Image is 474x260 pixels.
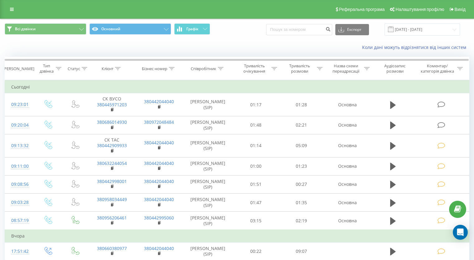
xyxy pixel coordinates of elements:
[183,93,233,116] td: [PERSON_NAME] (SIP)
[239,63,270,74] div: Тривалість очікування
[186,27,199,31] span: Графік
[183,175,233,193] td: [PERSON_NAME] (SIP)
[183,157,233,175] td: [PERSON_NAME] (SIP)
[324,194,371,212] td: Основна
[183,116,233,134] td: [PERSON_NAME] (SIP)
[97,160,127,166] a: 380632244054
[144,178,174,184] a: 380442044040
[233,116,279,134] td: 01:48
[39,63,54,74] div: Тип дзвінка
[11,119,28,131] div: 09:20:04
[11,178,28,190] div: 09:08:56
[144,245,174,251] a: 380442044040
[97,196,127,202] a: 380958034449
[324,157,371,175] td: Основна
[11,99,28,111] div: 09:23:01
[324,212,371,230] td: Основна
[142,66,167,71] div: Бізнес номер
[233,175,279,193] td: 01:51
[339,7,385,12] span: Реферальна програма
[88,134,135,157] td: СК ТАС
[362,44,469,50] a: Коли дані можуть відрізнятися вiд інших систем
[324,175,371,193] td: Основна
[183,212,233,230] td: [PERSON_NAME] (SIP)
[377,63,413,74] div: Аудіозапис розмови
[97,142,127,148] a: 380442909933
[97,102,127,108] a: 380445971203
[15,26,36,31] span: Всі дзвінки
[324,116,371,134] td: Основна
[233,194,279,212] td: 01:47
[419,63,456,74] div: Коментар/категорія дзвінка
[11,245,28,258] div: 17:51:42
[144,140,174,146] a: 380442044040
[453,225,468,240] div: Open Intercom Messenger
[97,245,127,251] a: 380660380977
[97,119,127,125] a: 380686014930
[11,214,28,227] div: 08:57:19
[183,194,233,212] td: [PERSON_NAME] (SIP)
[324,93,371,116] td: Основна
[5,230,469,242] td: Вчора
[191,66,216,71] div: Співробітник
[68,66,80,71] div: Статус
[11,140,28,152] div: 09:13:32
[144,119,174,125] a: 380972048484
[279,194,324,212] td: 01:35
[279,134,324,157] td: 05:09
[183,134,233,157] td: [PERSON_NAME] (SIP)
[102,66,113,71] div: Клієнт
[330,63,362,74] div: Назва схеми переадресації
[97,178,127,184] a: 380442998001
[279,157,324,175] td: 01:23
[324,134,371,157] td: Основна
[89,23,171,35] button: Основний
[279,175,324,193] td: 00:27
[279,212,324,230] td: 02:19
[144,99,174,104] a: 380442044040
[279,93,324,116] td: 01:28
[233,134,279,157] td: 01:14
[233,93,279,116] td: 01:17
[335,24,369,35] button: Експорт
[5,23,86,35] button: Всі дзвінки
[279,116,324,134] td: 02:21
[455,7,466,12] span: Вихід
[233,212,279,230] td: 03:15
[266,24,332,35] input: Пошук за номером
[11,196,28,209] div: 09:03:28
[97,215,127,221] a: 380956206461
[144,196,174,202] a: 380442044040
[5,81,469,93] td: Сьогодні
[233,157,279,175] td: 01:00
[284,63,315,74] div: Тривалість розмови
[144,160,174,166] a: 380442044040
[3,66,34,71] div: [PERSON_NAME]
[11,160,28,172] div: 09:11:00
[88,93,135,116] td: СК ВУСО
[144,215,174,221] a: 380442995060
[174,23,210,35] button: Графік
[395,7,444,12] span: Налаштування профілю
